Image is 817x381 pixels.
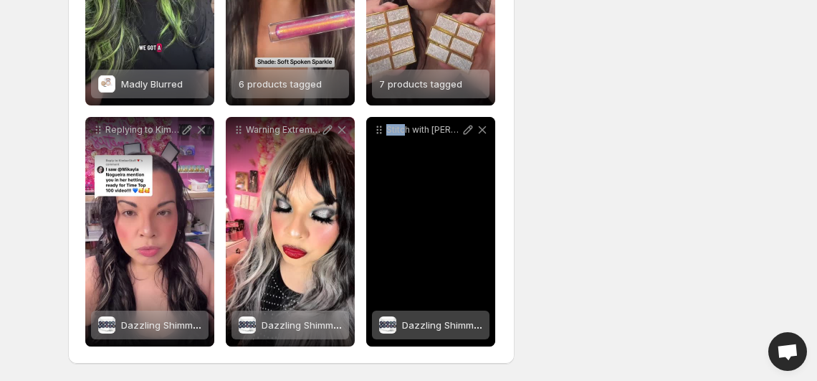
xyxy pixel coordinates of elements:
p: Warning Extreme sparkle ahead Our dazzling shimmer eyeshadows are next levelout-of-this-world spa... [246,124,320,136]
span: Madly Blurred [121,78,183,90]
span: 7 products tagged [379,78,462,90]
p: Replying to KimberStuff She used it AGAIN Our Dazzling Shimmer shadows just made another appearan... [105,124,180,136]
span: Dazzling Shimmer Eyeshadow [402,319,537,331]
span: Dazzling Shimmer Eyeshadow [262,319,397,331]
div: Open chat [768,332,807,371]
div: Warning Extreme sparkle ahead Our dazzling shimmer eyeshadows are next levelout-of-this-world spa... [226,117,355,347]
p: Stitch with [PERSON_NAME] When [PERSON_NAME] meets pigment magic happens [386,124,461,136]
span: 6 products tagged [239,78,322,90]
span: Dazzling Shimmer Eyeshadow [121,319,257,331]
div: Stitch with [PERSON_NAME] When [PERSON_NAME] meets pigment magic happensDazzling Shimmer Eyeshado... [366,117,495,347]
div: Replying to KimberStuff She used it AGAIN Our Dazzling Shimmer shadows just made another appearan... [85,117,214,347]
